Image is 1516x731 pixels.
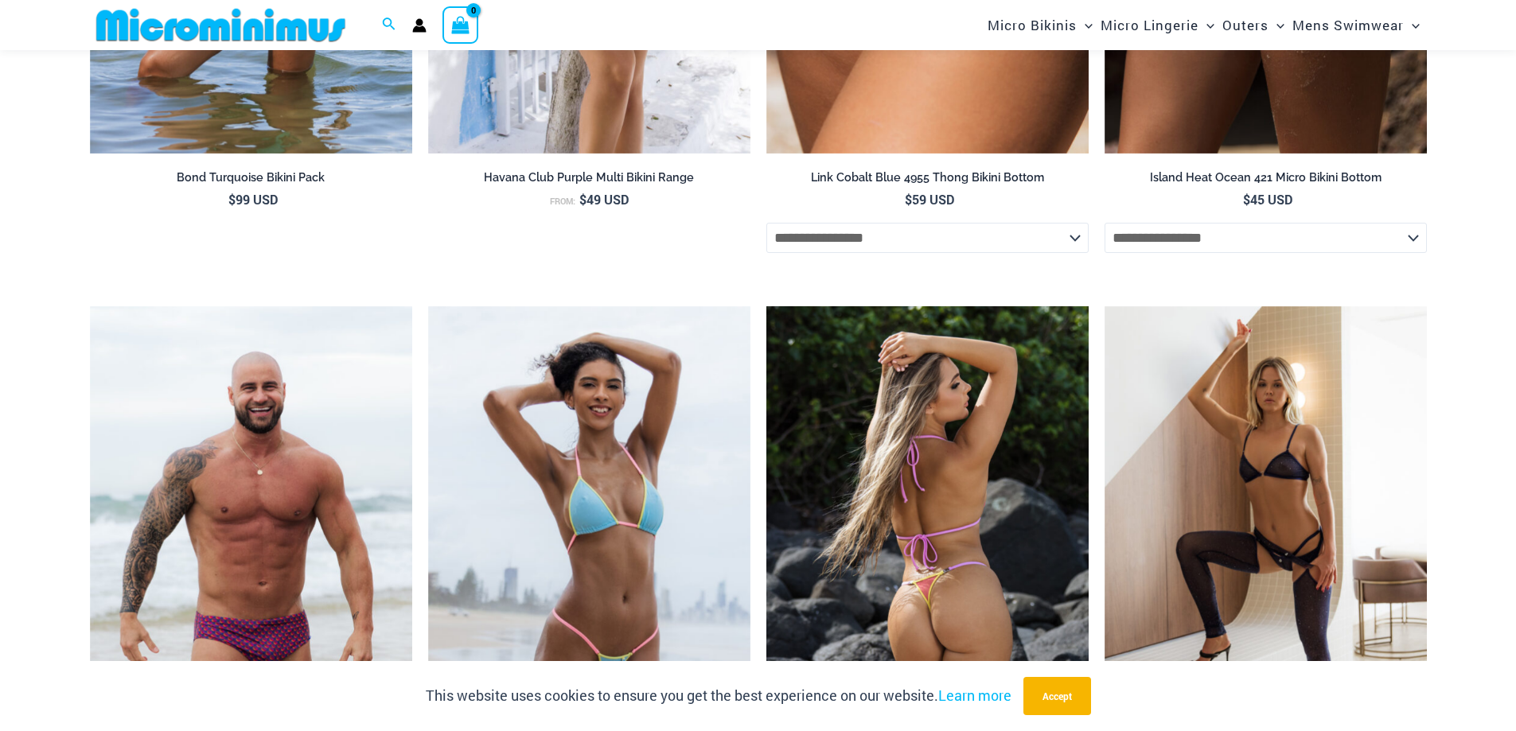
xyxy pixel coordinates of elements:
a: Island Heat Ocean 421 Micro Bikini Bottom [1105,170,1427,191]
h2: Link Cobalt Blue 4955 Thong Bikini Bottom [766,170,1089,185]
h2: Havana Club Purple Multi Bikini Range [428,170,750,185]
span: $ [1243,191,1250,208]
a: View Shopping Cart, empty [442,6,479,43]
span: $ [579,191,587,208]
span: Menu Toggle [1404,5,1420,45]
button: Accept [1023,677,1091,715]
bdi: 45 USD [1243,191,1292,208]
span: Outers [1222,5,1269,45]
span: Menu Toggle [1269,5,1284,45]
a: Learn more [938,686,1011,705]
span: Mens Swimwear [1292,5,1404,45]
span: Micro Bikinis [988,5,1077,45]
a: Account icon link [412,18,427,33]
bdi: 49 USD [579,191,629,208]
a: Havana Club Purple Multi Bikini Range [428,170,750,191]
img: MM SHOP LOGO FLAT [90,7,352,43]
span: Micro Lingerie [1101,5,1198,45]
h2: Bond Turquoise Bikini Pack [90,170,412,185]
a: Search icon link [382,15,396,36]
span: Menu Toggle [1077,5,1093,45]
p: This website uses cookies to ensure you get the best experience on our website. [426,684,1011,708]
a: Bond Turquoise Bikini Pack [90,170,412,191]
a: Mens SwimwearMenu ToggleMenu Toggle [1288,5,1424,45]
h2: Island Heat Ocean 421 Micro Bikini Bottom [1105,170,1427,185]
a: Micro LingerieMenu ToggleMenu Toggle [1097,5,1218,45]
bdi: 99 USD [228,191,278,208]
span: From: [550,196,575,207]
span: Menu Toggle [1198,5,1214,45]
span: $ [228,191,236,208]
a: OutersMenu ToggleMenu Toggle [1218,5,1288,45]
a: Micro BikinisMenu ToggleMenu Toggle [984,5,1097,45]
bdi: 59 USD [905,191,954,208]
nav: Site Navigation [981,2,1427,48]
span: $ [905,191,912,208]
a: Link Cobalt Blue 4955 Thong Bikini Bottom [766,170,1089,191]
